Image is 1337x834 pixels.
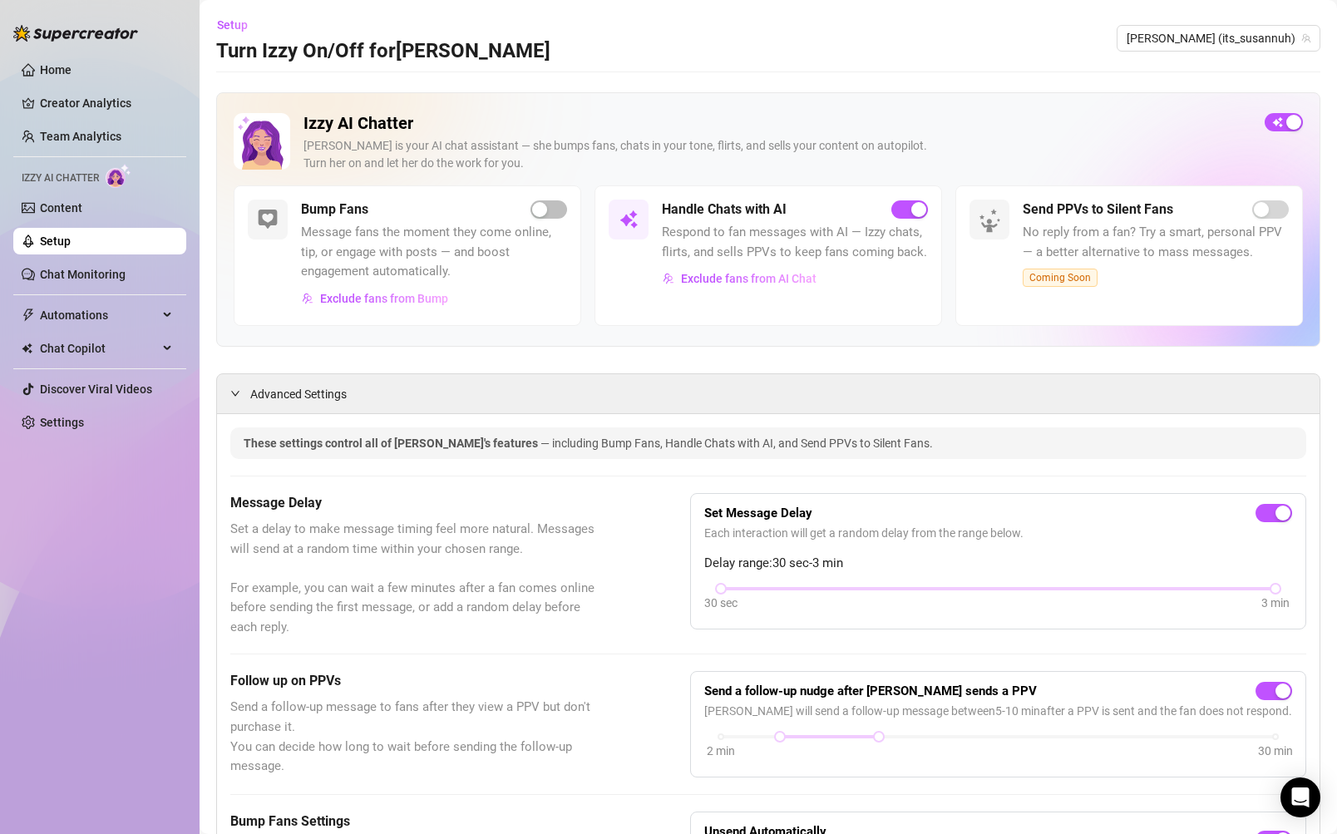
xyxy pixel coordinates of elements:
[250,385,347,403] span: Advanced Settings
[662,200,787,220] h5: Handle Chats with AI
[1023,269,1098,287] span: Coming Soon
[662,223,928,262] span: Respond to fan messages with AI — Izzy chats, flirts, and sells PPVs to keep fans coming back.
[979,209,1005,235] img: silent-fans-ppv-o-N6Mmdf.svg
[106,164,131,188] img: AI Chatter
[216,12,261,38] button: Setup
[217,18,248,32] span: Setup
[320,292,448,305] span: Exclude fans from Bump
[1127,26,1310,51] span: Susanna (its_susannuh)
[40,382,152,396] a: Discover Viral Videos
[230,812,607,832] h5: Bump Fans Settings
[40,234,71,248] a: Setup
[1261,594,1290,612] div: 3 min
[1023,223,1289,262] span: No reply from a fan? Try a smart, personal PPV — a better alternative to mass messages.
[704,594,738,612] div: 30 sec
[662,265,817,292] button: Exclude fans from AI Chat
[704,506,812,521] strong: Set Message Delay
[704,554,1292,574] span: Delay range: 30 sec - 3 min
[230,671,607,691] h5: Follow up on PPVs
[40,130,121,143] a: Team Analytics
[230,384,250,402] div: expanded
[230,698,607,776] span: Send a follow-up message to fans after they view a PPV but don't purchase it. You can decide how ...
[301,223,567,282] span: Message fans the moment they come online, tip, or engage with posts — and boost engagement automa...
[1023,200,1173,220] h5: Send PPVs to Silent Fans
[216,38,550,65] h3: Turn Izzy On/Off for [PERSON_NAME]
[230,520,607,637] span: Set a delay to make message timing feel more natural. Messages will send at a random time within ...
[619,210,639,229] img: svg%3e
[40,268,126,281] a: Chat Monitoring
[22,343,32,354] img: Chat Copilot
[22,308,35,322] span: thunderbolt
[40,335,158,362] span: Chat Copilot
[40,63,72,76] a: Home
[40,90,173,116] a: Creator Analytics
[663,273,674,284] img: svg%3e
[234,113,290,170] img: Izzy AI Chatter
[230,493,607,513] h5: Message Delay
[704,524,1292,542] span: Each interaction will get a random delay from the range below.
[230,388,240,398] span: expanded
[707,742,735,760] div: 2 min
[301,200,368,220] h5: Bump Fans
[1280,777,1320,817] div: Open Intercom Messenger
[704,683,1037,698] strong: Send a follow-up nudge after [PERSON_NAME] sends a PPV
[40,416,84,429] a: Settings
[303,137,1251,172] div: [PERSON_NAME] is your AI chat assistant — she bumps fans, chats in your tone, flirts, and sells y...
[681,272,817,285] span: Exclude fans from AI Chat
[40,302,158,328] span: Automations
[40,201,82,215] a: Content
[1301,33,1311,43] span: team
[244,437,540,450] span: These settings control all of [PERSON_NAME]'s features
[13,25,138,42] img: logo-BBDzfeDw.svg
[1258,742,1293,760] div: 30 min
[302,293,313,304] img: svg%3e
[301,285,449,312] button: Exclude fans from Bump
[258,210,278,229] img: svg%3e
[303,113,1251,134] h2: Izzy AI Chatter
[540,437,933,450] span: — including Bump Fans, Handle Chats with AI, and Send PPVs to Silent Fans.
[22,170,99,186] span: Izzy AI Chatter
[704,702,1292,720] span: [PERSON_NAME] will send a follow-up message between 5 - 10 min after a PPV is sent and the fan do...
